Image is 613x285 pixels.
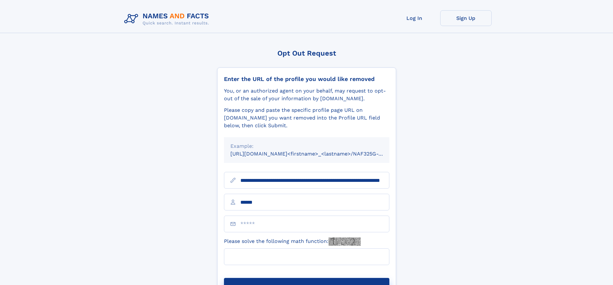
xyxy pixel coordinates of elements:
div: Enter the URL of the profile you would like removed [224,76,389,83]
small: [URL][DOMAIN_NAME]<firstname>_<lastname>/NAF325G-xxxxxxxx [230,151,402,157]
div: Opt Out Request [217,49,396,57]
img: Logo Names and Facts [122,10,214,28]
div: Example: [230,142,383,150]
div: Please copy and paste the specific profile page URL on [DOMAIN_NAME] you want removed into the Pr... [224,106,389,129]
div: You, or an authorized agent on your behalf, may request to opt-out of the sale of your informatio... [224,87,389,102]
a: Sign Up [440,10,492,26]
a: Log In [389,10,440,26]
label: Please solve the following math function: [224,237,361,246]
